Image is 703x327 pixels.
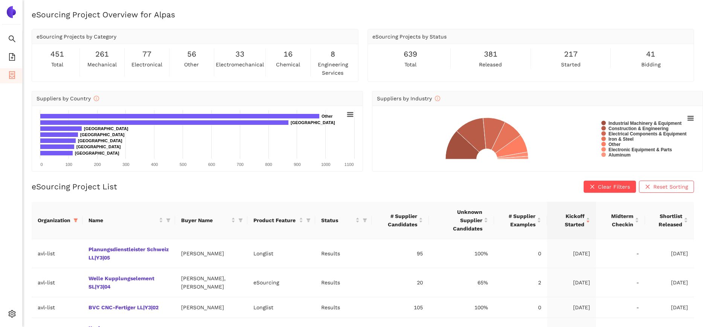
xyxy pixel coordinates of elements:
span: close [645,184,650,190]
td: [PERSON_NAME], [PERSON_NAME] [175,268,247,297]
h2: eSourcing Project List [32,181,117,192]
span: total [51,60,63,69]
td: 65% [429,268,494,297]
span: engineering services [312,60,354,77]
span: search [8,32,16,48]
text: 0 [40,162,43,167]
text: 800 [265,162,272,167]
span: filter [72,215,79,226]
span: Buyer Name [181,216,230,224]
span: other [184,60,199,69]
span: electronical [131,60,162,69]
button: closeClear Filters [584,181,636,193]
text: Construction & Engineering [608,126,668,131]
span: filter [73,218,78,223]
td: 100% [429,239,494,268]
span: Organization [38,216,70,224]
text: [GEOGRAPHIC_DATA] [76,144,121,149]
th: this column's title is Unknown Supplier Candidates,this column is sortable [429,202,494,239]
span: 16 [284,48,293,60]
span: info-circle [94,96,99,101]
th: this column's title is Shortlist Released,this column is sortable [645,202,694,239]
span: filter [363,218,367,223]
td: avl-list [32,268,82,297]
span: Shortlist Released [651,212,682,229]
span: file-add [8,51,16,66]
td: [DATE] [645,239,694,268]
text: 900 [294,162,300,167]
th: this column's title is # Supplier Candidates,this column is sortable [372,202,429,239]
text: Electronic Equipment & Parts [608,147,672,152]
td: Results [315,268,372,297]
text: 600 [208,162,215,167]
text: Iron & Steel [608,137,634,142]
span: filter [306,218,311,223]
td: [DATE] [547,239,596,268]
td: avl-list [32,239,82,268]
text: Electrical Components & Equipment [608,131,686,137]
span: filter [165,215,172,226]
td: 0 [494,239,547,268]
td: 2 [494,268,547,297]
td: Results [315,239,372,268]
span: container [8,69,16,84]
td: - [596,268,645,297]
span: 451 [50,48,64,60]
span: eSourcing Projects by Category [37,34,116,40]
text: Other [322,114,333,118]
span: eSourcing Projects by Status [372,34,447,40]
th: this column's title is # Supplier Examples,this column is sortable [494,202,547,239]
th: this column's title is Midterm Checkin,this column is sortable [596,202,645,239]
span: mechanical [87,60,117,69]
text: Aluminum [608,152,631,158]
td: [DATE] [645,268,694,297]
text: Other [608,142,621,147]
img: Logo [5,6,17,18]
span: Suppliers by Country [37,95,99,101]
h2: eSourcing Project Overview for Alpas [32,9,694,20]
span: 261 [95,48,109,60]
span: Clear Filters [598,183,630,191]
td: avl-list [32,297,82,318]
span: Midterm Checkin [602,212,633,229]
text: 1100 [345,162,354,167]
span: started [561,60,581,69]
span: # Supplier Examples [500,212,535,229]
span: filter [166,218,171,223]
td: 95 [372,239,429,268]
td: [DATE] [547,268,596,297]
text: Industrial Machinery & Equipment [608,121,682,126]
td: 20 [372,268,429,297]
th: this column's title is Product Feature,this column is sortable [247,202,315,239]
td: Results [315,297,372,318]
span: filter [361,215,369,226]
span: filter [238,218,243,223]
span: 41 [646,48,655,60]
td: [PERSON_NAME] [175,239,247,268]
td: eSourcing [247,268,315,297]
span: 217 [564,48,578,60]
td: Longlist [247,297,315,318]
text: 200 [94,162,101,167]
span: chemical [276,60,300,69]
text: 700 [237,162,244,167]
th: this column's title is Status,this column is sortable [315,202,372,239]
span: Name [88,216,157,224]
text: [GEOGRAPHIC_DATA] [291,120,335,125]
span: Kickoff Started [553,212,584,229]
span: 33 [235,48,244,60]
text: 400 [151,162,158,167]
td: 105 [372,297,429,318]
span: filter [237,215,244,226]
td: 0 [494,297,547,318]
text: 100 [66,162,72,167]
span: Reset Sorting [653,183,688,191]
td: Longlist [247,239,315,268]
td: [DATE] [645,297,694,318]
text: [GEOGRAPHIC_DATA] [80,132,125,137]
td: - [596,297,645,318]
span: filter [305,215,312,226]
span: Unknown Supplier Candidates [435,208,482,233]
span: info-circle [435,96,440,101]
text: [GEOGRAPHIC_DATA] [78,138,122,143]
